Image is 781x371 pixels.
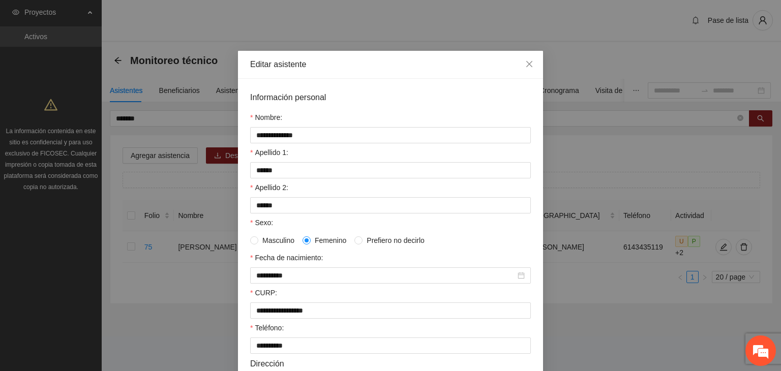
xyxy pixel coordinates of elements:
input: CURP: [250,302,531,319]
label: Teléfono: [250,322,284,333]
span: Femenino [311,235,350,246]
div: Minimizar ventana de chat en vivo [167,5,191,29]
label: Apellido 1: [250,147,288,158]
div: Chatee con nosotros ahora [53,52,171,65]
input: Apellido 2: [250,197,531,213]
label: Sexo: [250,217,273,228]
input: Teléfono: [250,337,531,354]
input: Apellido 1: [250,162,531,178]
button: Close [516,51,543,78]
div: Editar asistente [250,59,531,70]
label: CURP: [250,287,277,298]
label: Nombre: [250,112,282,123]
span: Dirección [250,357,284,370]
span: Masculino [258,235,298,246]
textarea: Escriba su mensaje y pulse “Intro” [5,256,194,292]
span: Prefiero no decirlo [363,235,429,246]
label: Apellido 2: [250,182,288,193]
span: Información personal [250,91,326,104]
span: close [525,60,533,68]
span: Estamos en línea. [59,125,140,228]
label: Fecha de nacimiento: [250,252,323,263]
input: Fecha de nacimiento: [256,270,516,281]
input: Nombre: [250,127,531,143]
